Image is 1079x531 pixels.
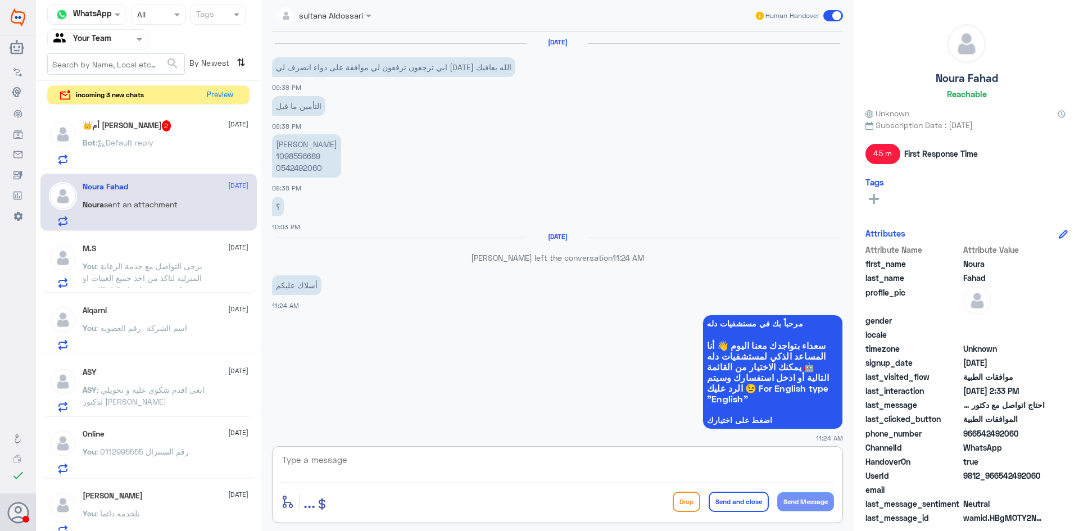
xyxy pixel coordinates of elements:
img: whatsapp.png [53,6,70,23]
span: last_message [865,399,961,411]
span: Unknown [963,343,1045,355]
p: 1/10/2025, 9:38 PM [272,134,341,178]
span: : Default reply [96,138,153,147]
span: profile_pic [865,287,961,312]
span: : يرجى التواصل مع خدمة الرعاية المنزليه لتاكد من اخذ جميع العينات او يحتاج سحب عينات لتحاليل الاخرى [83,261,202,294]
span: [DATE] [228,242,248,252]
h6: [DATE] [527,38,588,46]
span: true [963,456,1045,468]
span: You [83,447,96,456]
img: defaultAdmin.png [49,367,77,396]
h5: Noura Fahad [936,72,998,85]
span: Attribute Name [865,244,961,256]
h5: M.S [83,244,96,253]
span: : ابغى اقدم شكوى عليه و تحويلي لدكتور [PERSON_NAME] [83,385,205,406]
span: اضغط على اختيارك [707,416,838,425]
span: Noura [963,258,1045,270]
span: signup_date [865,357,961,369]
button: Send Message [777,492,834,511]
span: Noura [83,199,104,209]
span: 10:03 PM [272,223,300,230]
span: : بلخدمه دائما [96,509,140,518]
span: By Newest [185,53,232,76]
span: null [963,315,1045,326]
span: 45 m [865,144,900,164]
p: 2/10/2025, 11:24 AM [272,275,321,295]
img: defaultAdmin.png [963,287,991,315]
span: last_clicked_button [865,413,961,425]
span: [DATE] [228,366,248,376]
span: 9812_966542492060 [963,470,1045,482]
span: [DATE] [228,304,248,314]
span: سعداء بتواجدك معنا اليوم 👋 أنا المساعد الذكي لمستشفيات دله 🤖 يمكنك الاختيار من القائمة التالية أو... [707,340,838,404]
span: You [83,509,96,518]
span: موافقات الطبية [963,371,1045,383]
h6: Attributes [865,228,905,238]
img: defaultAdmin.png [49,429,77,457]
img: defaultAdmin.png [49,491,77,519]
span: HandoverOn [865,456,961,468]
span: search [166,57,179,70]
img: defaultAdmin.png [947,25,986,63]
span: 09:38 PM [272,84,301,91]
span: 09:38 PM [272,122,301,130]
span: ASY [83,385,97,394]
p: 1/10/2025, 9:38 PM [272,57,515,77]
span: UserId [865,470,961,482]
button: Send and close [709,492,769,512]
i: check [11,469,25,482]
button: Preview [202,86,238,105]
span: phone_number [865,428,961,439]
span: مرحباً بك في مستشفيات دله [707,319,838,328]
span: last_message_sentiment [865,498,961,510]
span: last_message_id [865,512,961,524]
button: ... [303,489,315,514]
span: First Response Time [904,148,978,160]
span: الموافقات الطبية [963,413,1045,425]
span: 2 [162,120,171,131]
span: 0 [963,498,1045,510]
span: gender [865,315,961,326]
h5: ASY [83,367,97,377]
span: locale [865,329,961,341]
h5: Sultan Ahmed [83,491,143,501]
span: : رقم السنترال 0112995555 [96,447,189,456]
span: last_visited_flow [865,371,961,383]
span: 11:24 AM [816,433,843,443]
span: You [83,261,96,271]
h5: Noura Fahad [83,182,128,192]
span: : اسم الشركة -رقم العضويه [96,323,187,333]
span: 2025-10-02T11:33:43.369Z [963,385,1045,397]
span: last_name [865,272,961,284]
span: 2 [963,442,1045,453]
img: defaultAdmin.png [49,306,77,334]
span: [DATE] [228,428,248,438]
span: Human Handover [765,11,819,21]
span: null [963,484,1045,496]
img: defaultAdmin.png [49,244,77,272]
h6: [DATE] [527,233,588,240]
button: search [166,55,179,73]
span: ChannelId [865,442,961,453]
i: ⇅ [237,53,246,72]
span: 09:38 PM [272,184,301,192]
span: Fahad [963,272,1045,284]
img: Widebot Logo [11,8,25,26]
span: incoming 3 new chats [76,90,144,100]
span: [DATE] [228,119,248,129]
span: 2025-10-01T17:51:51.187Z [963,357,1045,369]
h5: 👑أم محسن 👑 [83,120,171,131]
span: ... [303,491,315,511]
span: last_interaction [865,385,961,397]
p: 1/10/2025, 10:03 PM [272,197,284,216]
span: 11:24 AM [613,253,644,262]
span: first_name [865,258,961,270]
div: Tags [194,8,214,22]
span: احتاج اتواصل مع دكتور حامد إذا ممكن رقم منسقته او رقمه [963,399,1045,411]
h6: Tags [865,177,884,187]
img: yourTeam.svg [53,31,70,48]
h5: Online [83,429,105,439]
h6: Reachable [947,89,987,99]
span: Subscription Date : [DATE] [865,119,1068,131]
span: sent an attachment [104,199,178,209]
